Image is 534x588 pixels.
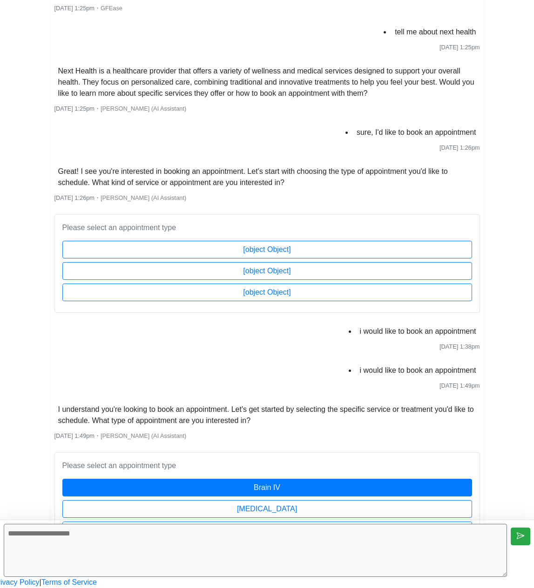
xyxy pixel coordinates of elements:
button: Brain IV [62,479,472,496]
span: [DATE] 1:25pm [54,105,95,112]
li: sure, I'd like to book an appointment [353,125,480,140]
li: i would like to book an appointment [356,363,480,378]
span: [DATE] 1:25pm [54,5,95,12]
span: [DATE] 1:25pm [439,44,480,51]
li: i would like to book an appointment [356,324,480,339]
small: ・ [54,194,187,201]
p: Please select an appointment type [62,222,472,233]
button: [object Object] [62,241,472,258]
li: Next Health is a healthcare provider that offers a variety of wellness and medical services desig... [54,64,480,101]
small: ・ [54,105,187,112]
button: [MEDICAL_DATA] [62,500,472,518]
span: [DATE] 1:38pm [439,343,480,350]
small: ・ [54,5,122,12]
span: [DATE] 1:26pm [439,144,480,151]
span: [DATE] 1:49pm [439,382,480,389]
li: I understand you're looking to book an appointment. Let's get started by selecting the specific s... [54,402,480,428]
button: [object Object] [62,284,472,301]
p: Please select an appointment type [62,460,472,471]
span: [PERSON_NAME] (AI Assistant) [101,105,186,112]
span: [DATE] 1:49pm [54,432,95,439]
span: GFEase [101,5,122,12]
span: [PERSON_NAME] (AI Assistant) [101,432,186,439]
li: Great! I see you're interested in booking an appointment. Let's start with choosing the type of a... [54,164,480,190]
span: [DATE] 1:26pm [54,194,95,201]
span: [PERSON_NAME] (AI Assistant) [101,194,186,201]
li: tell me about next health [391,25,480,40]
small: ・ [54,432,187,439]
button: [object Object] [62,262,472,280]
